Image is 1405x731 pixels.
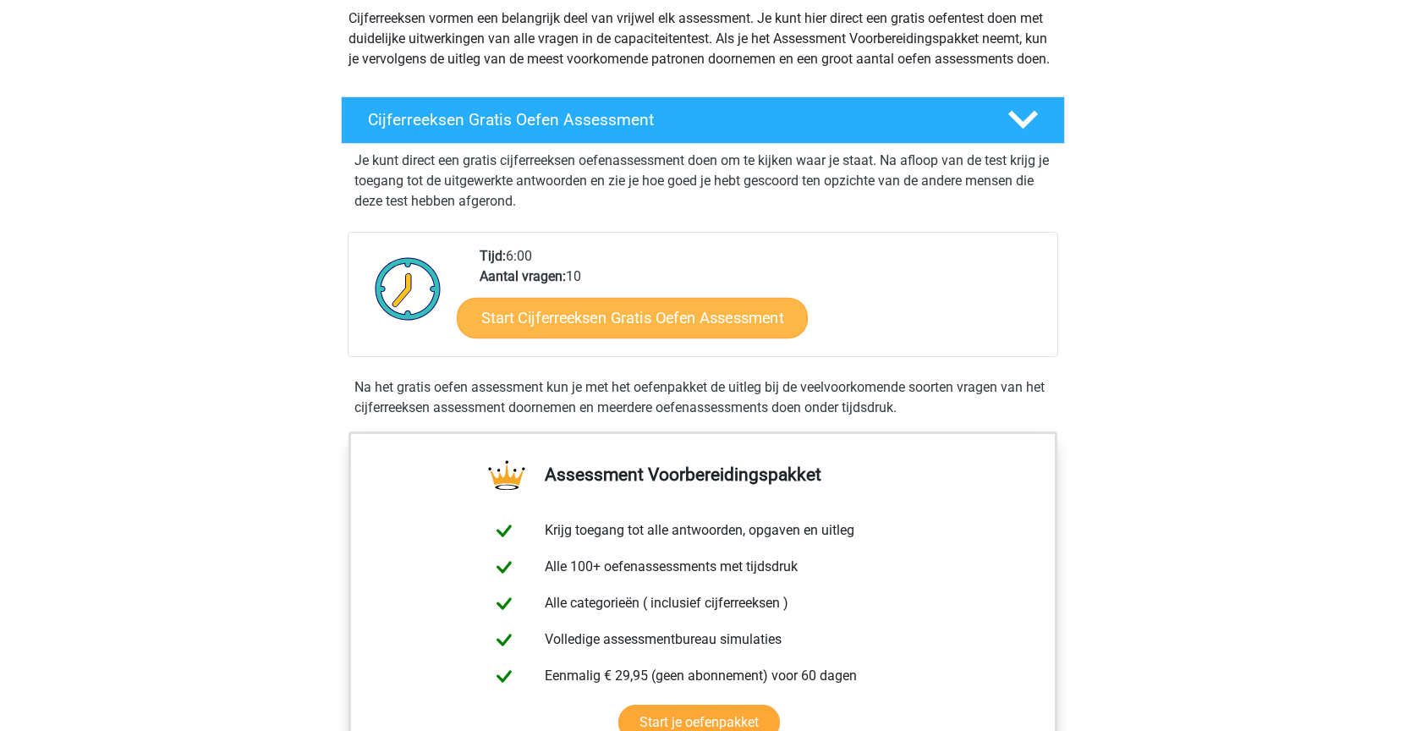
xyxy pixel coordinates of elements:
h4: Cijferreeksen Gratis Oefen Assessment [368,110,980,129]
a: Start Cijferreeksen Gratis Oefen Assessment [457,297,808,338]
b: Aantal vragen: [480,268,566,284]
img: Klok [365,246,451,331]
p: Je kunt direct een gratis cijferreeksen oefenassessment doen om te kijken waar je staat. Na afloo... [354,151,1051,212]
a: Cijferreeksen Gratis Oefen Assessment [334,96,1072,144]
p: Cijferreeksen vormen een belangrijk deel van vrijwel elk assessment. Je kunt hier direct een grat... [349,8,1057,69]
div: 6:00 10 [467,246,1056,356]
b: Tijd: [480,248,506,264]
div: Na het gratis oefen assessment kun je met het oefenpakket de uitleg bij de veelvoorkomende soorte... [348,377,1058,418]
